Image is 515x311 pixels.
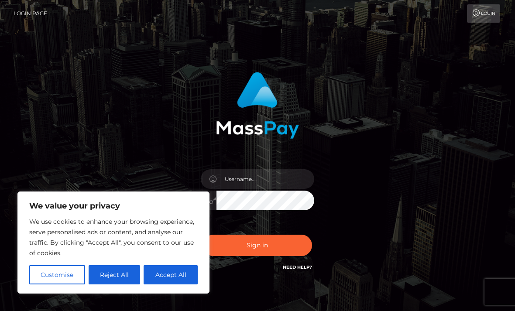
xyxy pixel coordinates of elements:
input: Username... [216,169,314,189]
button: Sign in [203,235,312,256]
a: Login [467,4,500,23]
p: We value your privacy [29,201,198,211]
button: Reject All [89,265,141,284]
img: MassPay Login [216,72,299,139]
button: Customise [29,265,85,284]
button: Accept All [144,265,198,284]
a: Login Page [14,4,47,23]
p: We use cookies to enhance your browsing experience, serve personalised ads or content, and analys... [29,216,198,258]
a: Need Help? [283,264,312,270]
div: We value your privacy [17,191,209,294]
